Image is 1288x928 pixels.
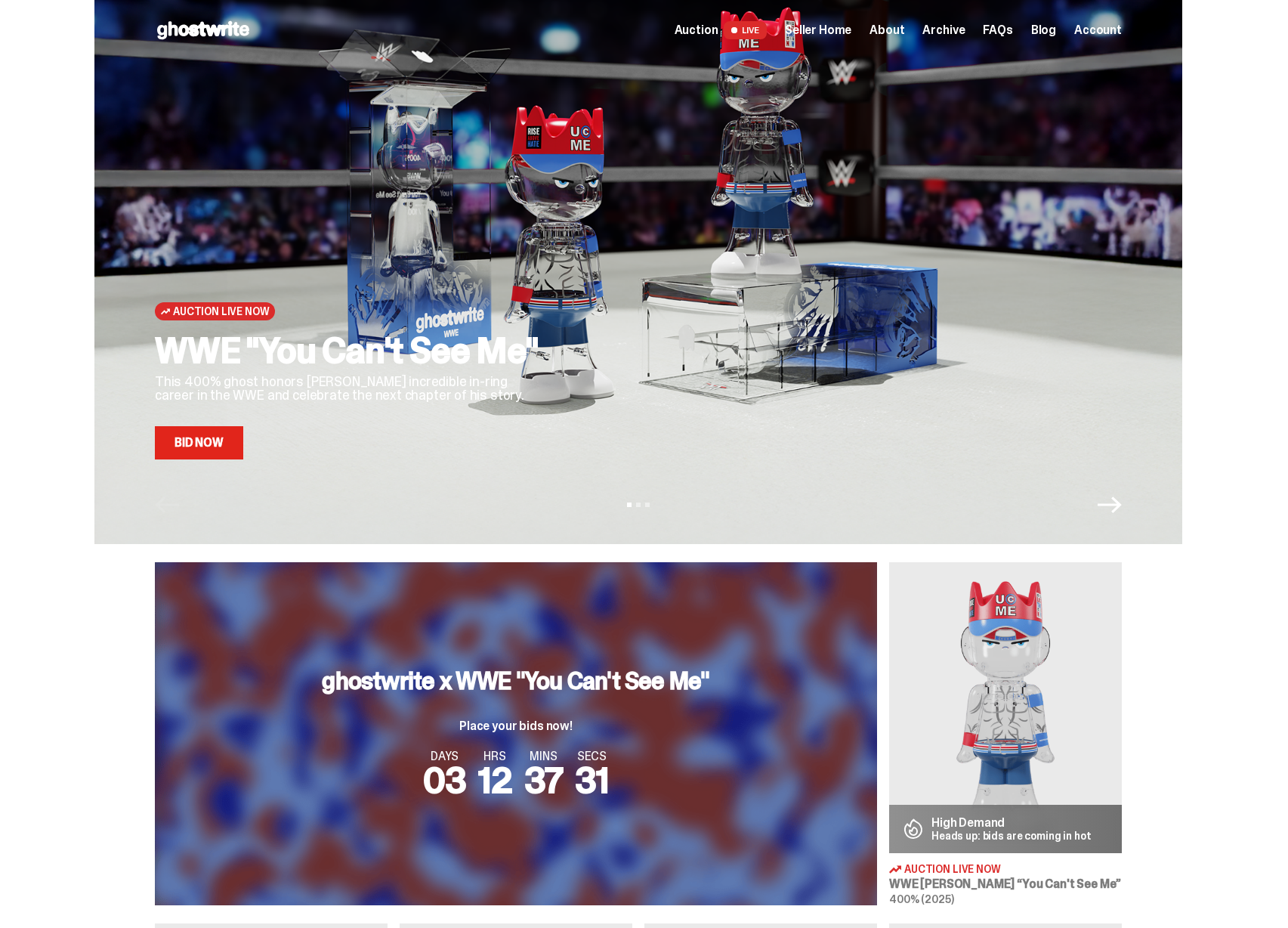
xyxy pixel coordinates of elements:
span: MINS [524,750,564,763]
span: 03 [423,756,466,804]
a: Blog [1031,24,1056,36]
a: FAQs [983,24,1012,36]
span: DAYS [423,750,466,763]
span: LIVE [724,21,767,39]
p: Heads up: bids are coming in hot [931,831,1092,841]
span: Auction Live Now [173,305,269,317]
p: Place your bids now! [322,720,709,732]
span: 12 [478,756,512,804]
span: Auction [675,24,718,36]
a: Archive [922,24,965,36]
a: Seller Home [785,24,851,36]
button: Next [1098,493,1122,517]
a: You Can't See Me High Demand Heads up: bids are coming in hot Auction Live Now [889,562,1122,905]
p: High Demand [931,817,1092,829]
h2: WWE "You Can't See Me" [155,333,548,369]
h3: WWE [PERSON_NAME] “You Can't See Me” [889,878,1122,890]
h3: ghostwrite x WWE "You Can't See Me" [322,669,709,693]
span: SECS [575,750,609,763]
span: 37 [524,756,564,804]
a: Account [1074,24,1122,36]
span: HRS [478,750,512,763]
span: Auction Live Now [904,864,1001,874]
button: View slide 3 [645,503,650,507]
a: Bid Now [155,426,243,459]
span: 31 [575,756,609,804]
button: View slide 2 [636,503,641,507]
a: About [869,24,904,36]
img: You Can't See Me [889,562,1122,853]
button: View slide 1 [627,503,632,507]
p: This 400% ghost honors [PERSON_NAME] incredible in-ring career in the WWE and celebrate the next ... [155,375,548,402]
span: 400% (2025) [889,892,953,906]
a: Auction LIVE [675,21,767,39]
